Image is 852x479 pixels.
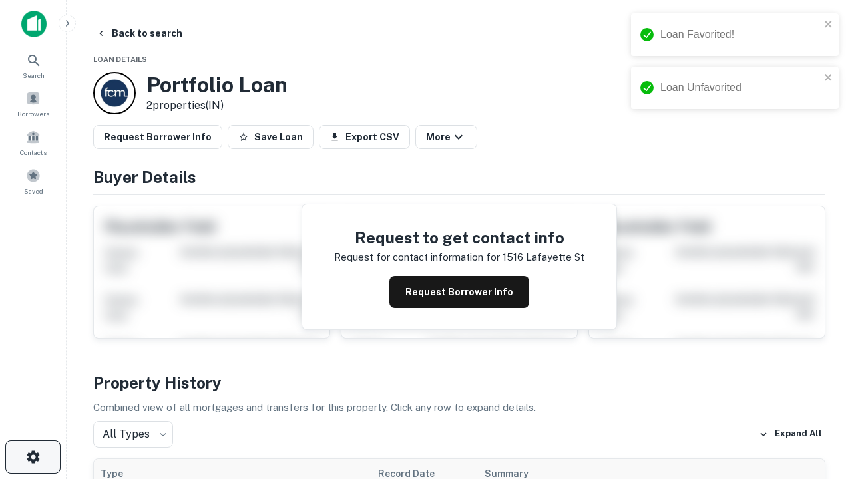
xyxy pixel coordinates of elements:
h4: Request to get contact info [334,226,584,249]
p: 1516 lafayette st [503,249,584,265]
a: Saved [4,163,63,199]
span: Borrowers [17,108,49,119]
iframe: Chat Widget [785,330,852,394]
span: Loan Details [93,55,147,63]
span: Contacts [20,147,47,158]
span: Saved [24,186,43,196]
button: close [824,72,833,84]
button: More [415,125,477,149]
button: Save Loan [228,125,314,149]
div: Loan Favorited! [660,27,820,43]
button: Export CSV [319,125,410,149]
button: Request Borrower Info [93,125,222,149]
h3: Portfolio Loan [146,73,288,98]
h4: Property History [93,371,825,395]
p: Request for contact information for [334,249,500,265]
a: Contacts [4,124,63,160]
p: 2 properties (IN) [146,98,288,114]
button: Request Borrower Info [389,276,529,308]
div: All Types [93,421,173,448]
img: capitalize-icon.png [21,11,47,37]
button: Back to search [91,21,188,45]
p: Combined view of all mortgages and transfers for this property. Click any row to expand details. [93,400,825,416]
button: close [824,19,833,31]
a: Borrowers [4,86,63,122]
span: Search [23,70,45,80]
h4: Buyer Details [93,165,825,189]
button: Expand All [755,424,825,444]
a: Search [4,47,63,83]
div: Loan Unfavorited [660,80,820,96]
